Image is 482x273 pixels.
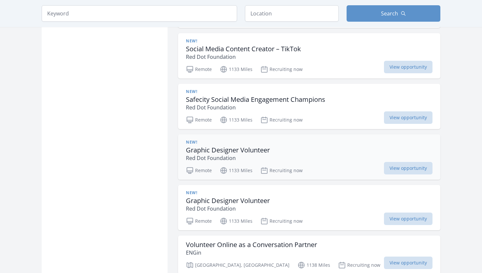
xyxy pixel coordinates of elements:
[186,167,212,174] p: Remote
[220,65,252,73] p: 1133 Miles
[384,111,432,124] span: View opportunity
[260,116,303,124] p: Recruiting now
[384,257,432,269] span: View opportunity
[186,116,212,124] p: Remote
[245,5,339,22] input: Location
[347,5,440,22] button: Search
[384,61,432,73] span: View opportunity
[338,261,380,269] p: Recruiting now
[297,261,330,269] p: 1138 Miles
[186,89,197,94] span: New!
[178,185,440,230] a: New! Graphic Designer Volunteer Red Dot Foundation Remote 1133 Miles Recruiting now View opportunity
[220,167,252,174] p: 1133 Miles
[186,65,212,73] p: Remote
[42,5,237,22] input: Keyword
[260,65,303,73] p: Recruiting now
[186,205,270,213] p: Red Dot Foundation
[384,162,432,174] span: View opportunity
[220,116,252,124] p: 1133 Miles
[178,134,440,180] a: New! Graphic Designer Volunteer Red Dot Foundation Remote 1133 Miles Recruiting now View opportunity
[186,217,212,225] p: Remote
[186,146,270,154] h3: Graphic Designer Volunteer
[260,217,303,225] p: Recruiting now
[384,213,432,225] span: View opportunity
[220,217,252,225] p: 1133 Miles
[186,53,301,61] p: Red Dot Foundation
[186,96,325,103] h3: Safecity Social Media Engagement Champions
[186,38,197,44] span: New!
[178,33,440,79] a: New! Social Media Content Creator – TikTok Red Dot Foundation Remote 1133 Miles Recruiting now Vi...
[186,261,290,269] p: [GEOGRAPHIC_DATA], [GEOGRAPHIC_DATA]
[186,241,317,249] h3: Volunteer Online as a Conversation Partner
[260,167,303,174] p: Recruiting now
[186,190,197,195] span: New!
[186,154,270,162] p: Red Dot Foundation
[178,84,440,129] a: New! Safecity Social Media Engagement Champions Red Dot Foundation Remote 1133 Miles Recruiting n...
[381,10,398,17] span: Search
[186,197,270,205] h3: Graphic Designer Volunteer
[186,103,325,111] p: Red Dot Foundation
[186,140,197,145] span: New!
[186,249,317,257] p: ENGin
[186,45,301,53] h3: Social Media Content Creator – TikTok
